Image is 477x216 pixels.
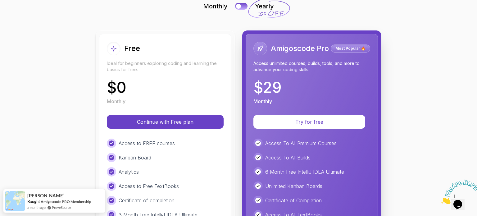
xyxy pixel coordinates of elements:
[265,140,337,147] p: Access To All Premium Courses
[124,44,140,53] h2: Free
[107,115,224,129] button: Continue with Free plan
[27,199,40,204] span: Bought
[253,115,365,129] button: Try for free
[265,154,311,161] p: Access To All Builds
[27,193,65,198] span: [PERSON_NAME]
[261,118,358,126] p: Try for free
[119,197,175,204] p: Certificate of completion
[203,2,228,11] p: Monthly
[107,60,224,73] p: Ideal for beginners exploring coding and learning the basics for free.
[253,98,272,105] p: Monthly
[5,191,25,211] img: provesource social proof notification image
[271,44,329,53] h2: Amigoscode Pro
[2,2,5,8] span: 1
[265,197,322,204] p: Certificate of Completion
[41,199,91,204] a: Amigoscode PRO Membership
[265,182,322,190] p: Unlimited Kanban Boards
[119,168,139,176] p: Analytics
[119,154,151,161] p: Kanban Board
[114,118,216,126] p: Continue with Free plan
[119,140,175,147] p: Access to FREE courses
[332,45,369,52] p: Most Popular 🔥
[119,182,179,190] p: Access to Free TextBooks
[2,2,41,27] img: Chat attention grabber
[265,168,344,176] p: 6 Month Free IntelliJ IDEA Ultimate
[27,205,46,210] span: a month ago
[253,80,282,95] p: $ 29
[253,60,370,73] p: Access unlimited courses, builds, tools, and more to advance your coding skills.
[52,205,71,210] a: ProveSource
[107,80,126,95] p: $ 0
[107,98,125,105] p: Monthly
[438,177,477,207] iframe: chat widget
